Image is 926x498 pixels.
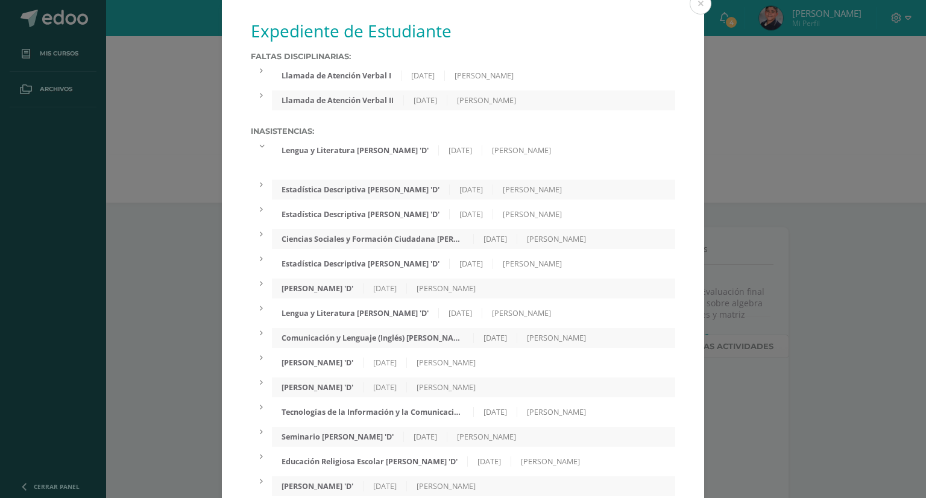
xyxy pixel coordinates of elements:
div: [PERSON_NAME] [407,481,485,491]
div: [DATE] [364,283,407,294]
div: [PERSON_NAME] [517,333,596,343]
div: [PERSON_NAME] [407,382,485,392]
div: Educación Religiosa Escolar [PERSON_NAME] 'D' [272,456,468,467]
div: [DATE] [474,333,517,343]
div: [PERSON_NAME] 'D' [272,382,364,392]
h1: Expediente de Estudiante [251,19,675,42]
div: Llamada de Atención Verbal I [272,71,402,81]
div: Ciencias Sociales y Formación Ciudadana [PERSON_NAME] 'D' [272,234,473,244]
div: [PERSON_NAME] [517,234,596,244]
div: [DATE] [450,209,493,219]
div: Seminario [PERSON_NAME] 'D' [272,432,404,442]
div: [DATE] [450,184,493,195]
div: [PERSON_NAME] [407,283,485,294]
div: Estadística Descriptiva [PERSON_NAME] 'D' [272,209,450,219]
div: [DATE] [468,456,511,467]
div: [PERSON_NAME] [447,95,526,106]
div: [DATE] [474,407,517,417]
div: [DATE] [364,382,407,392]
label: Inasistencias: [251,127,675,136]
div: [PERSON_NAME] 'D' [272,481,364,491]
div: [PERSON_NAME] 'D' [272,283,364,294]
div: [DATE] [439,145,482,156]
div: Estadística Descriptiva [PERSON_NAME] 'D' [272,184,450,195]
div: [DATE] [404,432,447,442]
div: [PERSON_NAME] [517,407,596,417]
div: [DATE] [450,259,493,269]
label: Faltas Disciplinarias: [251,52,675,61]
div: [PERSON_NAME] [493,209,572,219]
div: Lengua y Literatura [PERSON_NAME] 'D' [272,145,439,156]
div: [PERSON_NAME] [445,71,523,81]
div: [DATE] [474,234,517,244]
div: [DATE] [404,95,447,106]
div: [PERSON_NAME] [447,432,526,442]
div: [PERSON_NAME] 'D' [272,358,364,368]
div: Lengua y Literatura [PERSON_NAME] 'D' [272,308,439,318]
div: [PERSON_NAME] [493,184,572,195]
div: [DATE] [402,71,445,81]
div: [PERSON_NAME] [482,308,561,318]
div: [PERSON_NAME] [493,259,572,269]
div: [DATE] [364,481,407,491]
div: Estadística Descriptiva [PERSON_NAME] 'D' [272,259,450,269]
div: Tecnologías de la Información y la Comunicación Quinto Bachillerato 'D' [272,407,473,417]
div: [PERSON_NAME] [407,358,485,368]
div: Comunicación y Lenguaje (Inglés) [PERSON_NAME] 'D' [272,333,473,343]
div: Llamada de Atención Verbal II [272,95,404,106]
div: [PERSON_NAME] [511,456,590,467]
div: [DATE] [439,308,482,318]
div: [DATE] [364,358,407,368]
div: [PERSON_NAME] [482,145,561,156]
